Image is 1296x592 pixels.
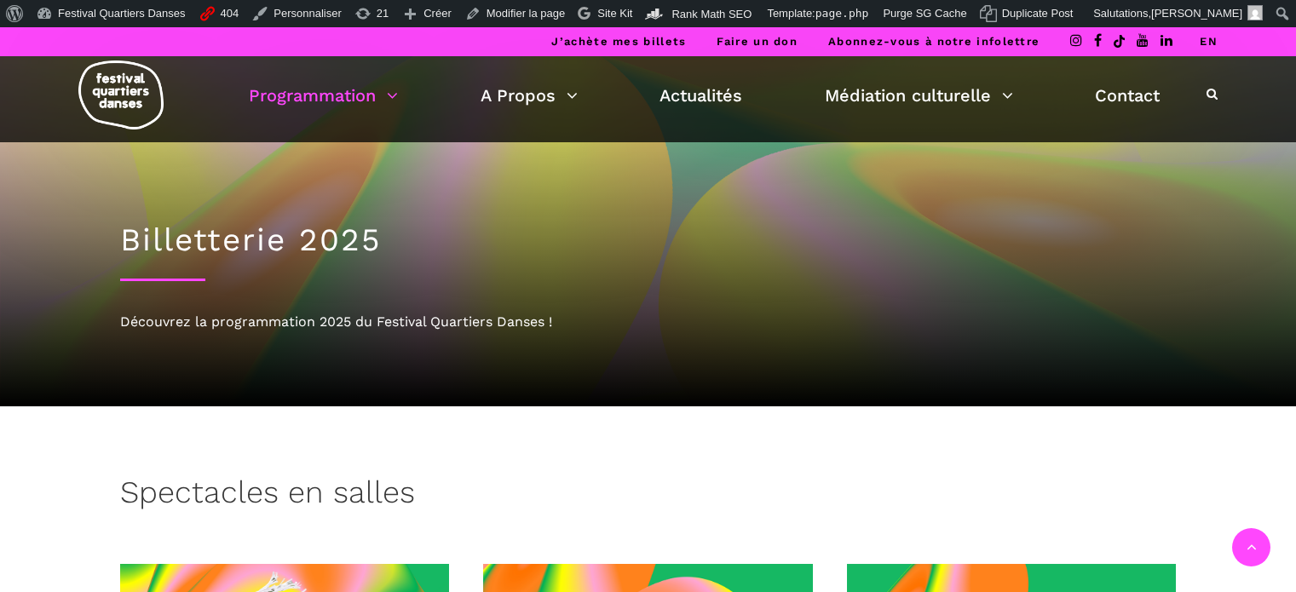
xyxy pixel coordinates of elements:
a: Contact [1095,81,1160,110]
a: EN [1200,35,1218,48]
a: Abonnez-vous à notre infolettre [828,35,1040,48]
span: page.php [815,7,869,20]
span: [PERSON_NAME] [1151,7,1242,20]
a: A Propos [481,81,578,110]
a: J’achète mes billets [551,35,686,48]
h3: Spectacles en salles [120,474,415,517]
h1: Billetterie 2025 [120,221,1177,259]
a: Programmation [249,81,398,110]
a: Faire un don [717,35,798,48]
a: Actualités [660,81,742,110]
span: Rank Math SEO [671,8,752,20]
div: Découvrez la programmation 2025 du Festival Quartiers Danses ! [120,311,1177,333]
a: Médiation culturelle [825,81,1013,110]
img: logo-fqd-med [78,60,164,129]
span: Site Kit [597,7,632,20]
